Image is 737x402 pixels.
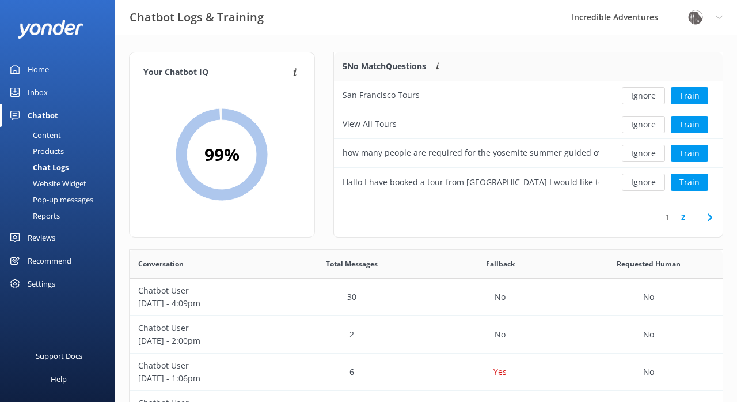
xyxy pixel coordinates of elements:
div: grid [334,81,723,197]
div: Website Widget [7,175,86,191]
div: View All Tours [343,118,397,130]
a: 2 [675,212,691,223]
p: [DATE] - 1:06pm [138,372,269,385]
div: row [334,168,723,197]
p: [DATE] - 2:00pm [138,335,269,347]
p: 5 No Match Questions [343,60,426,73]
div: Settings [28,272,55,295]
span: Total Messages [326,258,378,269]
div: Inbox [28,81,48,104]
div: Home [28,58,49,81]
p: No [643,328,654,341]
div: Reviews [28,226,55,249]
p: 6 [349,366,354,378]
h4: Your Chatbot IQ [143,66,290,79]
span: Fallback [486,258,515,269]
div: Chatbot [28,104,58,127]
p: [DATE] - 4:09pm [138,297,269,310]
p: Chatbot User [138,284,269,297]
img: 834-1758036015.png [687,9,704,26]
a: Pop-up messages [7,191,115,208]
div: row [334,110,723,139]
div: row [334,81,723,110]
div: Reports [7,208,60,224]
button: Ignore [622,174,665,191]
span: Requested Human [617,258,681,269]
button: Ignore [622,116,665,133]
p: No [643,291,654,303]
div: row [334,139,723,168]
button: Train [671,116,708,133]
p: 2 [349,328,354,341]
button: Ignore [622,145,665,162]
div: row [130,279,723,316]
div: Pop-up messages [7,191,93,208]
div: how many people are required for the yosemite summer guided overnight lodge tour [343,146,599,159]
a: Website Widget [7,175,115,191]
p: No [643,366,654,378]
a: Content [7,127,115,143]
a: 1 [660,212,675,223]
div: Recommend [28,249,71,272]
span: Conversation [138,258,184,269]
div: Support Docs [36,344,82,367]
div: Content [7,127,61,143]
div: row [130,354,723,391]
div: Help [51,367,67,390]
p: Chatbot User [138,322,269,335]
div: San Francisco Tours [343,89,420,102]
div: Hallo I have booked a tour from [GEOGRAPHIC_DATA] I would like to know about the pick up service ... [343,176,599,189]
button: Train [671,87,708,104]
p: 30 [347,291,356,303]
img: yonder-white-logo.png [17,20,83,39]
h3: Chatbot Logs & Training [130,8,264,27]
p: No [495,291,506,303]
button: Ignore [622,87,665,104]
a: Reports [7,208,115,224]
button: Train [671,145,708,162]
button: Train [671,174,708,191]
p: Yes [493,366,507,378]
p: Chatbot User [138,359,269,372]
p: No [495,328,506,341]
div: Products [7,143,64,159]
a: Products [7,143,115,159]
a: Chat Logs [7,159,115,175]
h2: 99 % [204,141,240,168]
div: Chat Logs [7,159,69,175]
div: row [130,316,723,354]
